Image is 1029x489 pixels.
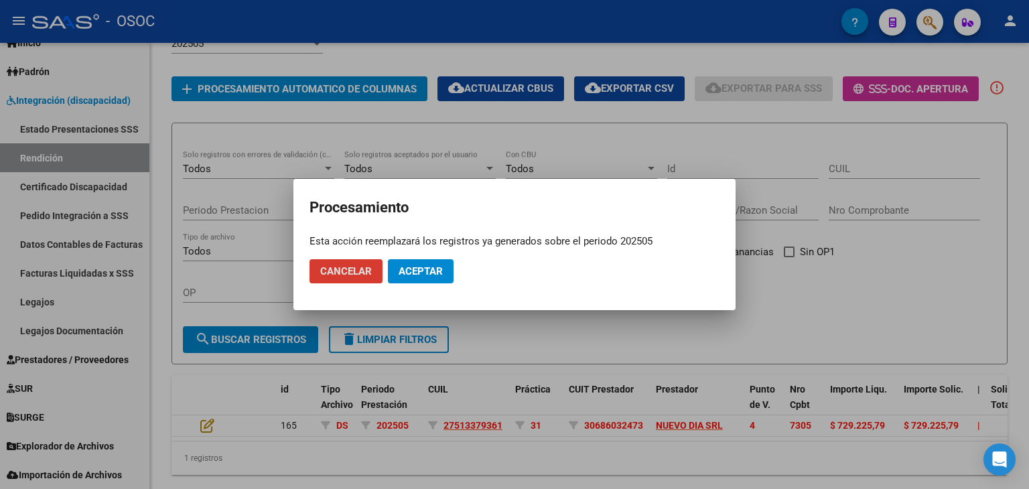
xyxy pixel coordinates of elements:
[399,265,443,277] span: Aceptar
[320,265,372,277] span: Cancelar
[310,259,383,283] button: Cancelar
[310,195,719,220] h2: Procesamiento
[388,259,454,283] button: Aceptar
[983,443,1016,476] div: Open Intercom Messenger
[310,234,719,249] div: Esta acción reemplazará los registros ya generados sobre el periodo 202505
